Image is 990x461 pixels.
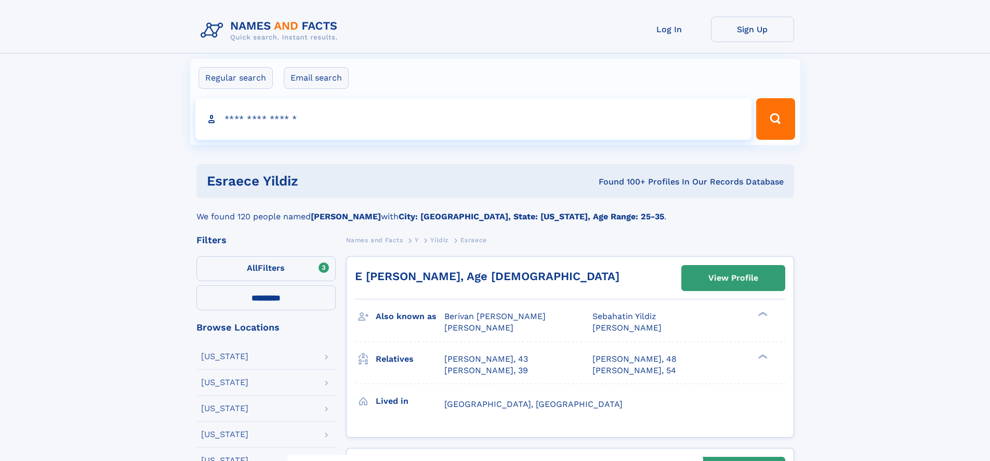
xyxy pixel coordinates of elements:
[311,212,381,221] b: [PERSON_NAME]
[682,266,785,291] a: View Profile
[284,67,349,89] label: Email search
[199,67,273,89] label: Regular search
[196,323,336,332] div: Browse Locations
[444,399,623,409] span: [GEOGRAPHIC_DATA], [GEOGRAPHIC_DATA]
[196,198,794,223] div: We found 120 people named with .
[195,98,752,140] input: search input
[346,233,403,246] a: Names and Facts
[201,430,248,439] div: [US_STATE]
[460,236,487,244] span: Esraece
[592,365,676,376] a: [PERSON_NAME], 54
[628,17,711,42] a: Log In
[201,404,248,413] div: [US_STATE]
[247,263,258,273] span: All
[196,256,336,281] label: Filters
[756,311,768,318] div: ❯
[448,176,784,188] div: Found 100+ Profiles In Our Records Database
[415,233,419,246] a: Y
[196,17,346,45] img: Logo Names and Facts
[376,350,444,368] h3: Relatives
[196,235,336,245] div: Filters
[444,311,546,321] span: Berivan [PERSON_NAME]
[592,353,677,365] a: [PERSON_NAME], 48
[592,311,656,321] span: Sebahatin Yildiz
[444,365,528,376] a: [PERSON_NAME], 39
[399,212,664,221] b: City: [GEOGRAPHIC_DATA], State: [US_STATE], Age Range: 25-35
[444,323,513,333] span: [PERSON_NAME]
[756,98,795,140] button: Search Button
[201,378,248,387] div: [US_STATE]
[708,266,758,290] div: View Profile
[430,233,448,246] a: Yildiz
[376,308,444,325] h3: Also known as
[376,392,444,410] h3: Lived in
[430,236,448,244] span: Yildiz
[355,270,619,283] a: E [PERSON_NAME], Age [DEMOGRAPHIC_DATA]
[756,353,768,360] div: ❯
[444,353,528,365] a: [PERSON_NAME], 43
[201,352,248,361] div: [US_STATE]
[207,175,448,188] h1: esraece yildiz
[592,323,662,333] span: [PERSON_NAME]
[415,236,419,244] span: Y
[711,17,794,42] a: Sign Up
